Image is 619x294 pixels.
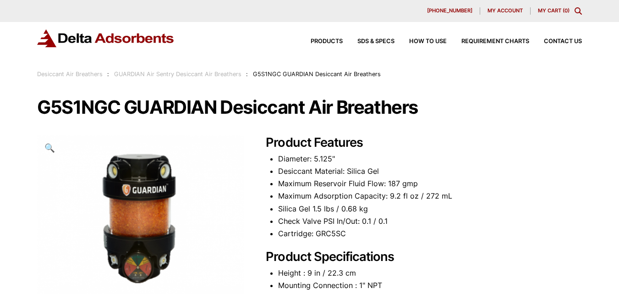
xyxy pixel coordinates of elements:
[44,143,55,153] span: 🔍
[246,71,248,78] span: :
[409,39,447,44] span: How to Use
[575,7,582,15] div: Toggle Modal Content
[538,7,570,14] a: My Cart (0)
[564,7,568,14] span: 0
[480,7,531,15] a: My account
[266,250,582,265] h2: Product Specifications
[278,279,582,292] li: Mounting Connection : 1" NPT
[544,39,582,44] span: Contact Us
[278,153,582,165] li: Diameter: 5.125"
[296,39,343,44] a: Products
[278,227,582,240] li: Cartridge: GRC5SC
[37,135,62,161] a: View full-screen image gallery
[311,39,343,44] span: Products
[278,178,582,190] li: Maximum Reservoir Fluid Flow: 187 gmp
[37,71,103,78] a: Desiccant Air Breathers
[357,39,394,44] span: SDS & SPECS
[278,190,582,202] li: Maximum Adsorption Capacity: 9.2 fl oz / 272 mL
[278,267,582,279] li: Height : 9 in / 22.3 cm
[420,7,480,15] a: [PHONE_NUMBER]
[447,39,529,44] a: Requirement Charts
[37,29,175,47] img: Delta Adsorbents
[107,71,109,78] span: :
[278,203,582,215] li: Silica Gel 1.5 lbs / 0.68 kg
[427,8,472,13] span: [PHONE_NUMBER]
[343,39,394,44] a: SDS & SPECS
[114,71,241,78] a: GUARDIAN Air Sentry Desiccant Air Breathers
[488,8,523,13] span: My account
[37,98,582,117] h1: G5S1NGC GUARDIAN Desiccant Air Breathers
[253,71,381,78] span: G5S1NGC GUARDIAN Desiccant Air Breathers
[394,39,447,44] a: How to Use
[266,135,582,150] h2: Product Features
[529,39,582,44] a: Contact Us
[278,215,582,227] li: Check Valve PSI In/Out: 0.1 / 0.1
[278,165,582,178] li: Desiccant Material: Silica Gel
[461,39,529,44] span: Requirement Charts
